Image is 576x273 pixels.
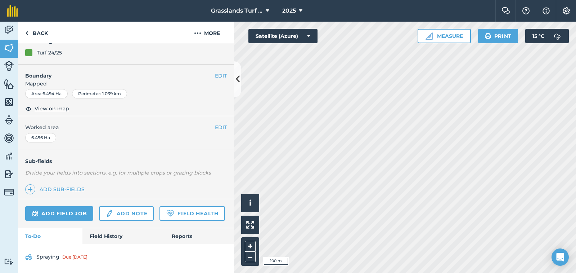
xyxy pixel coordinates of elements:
a: Field History [82,228,164,244]
span: 2025 [282,6,296,15]
img: svg+xml;base64,PD94bWwgdmVyc2lvbj0iMS4wIiBlbmNvZGluZz0idXRmLTgiPz4KPCEtLSBHZW5lcmF0b3I6IEFkb2JlIE... [25,253,32,261]
img: Ruler icon [426,32,433,40]
button: EDIT [215,72,227,80]
img: svg+xml;base64,PD94bWwgdmVyc2lvbj0iMS4wIiBlbmNvZGluZz0idXRmLTgiPz4KPCEtLSBHZW5lcmF0b3I6IEFkb2JlIE... [4,169,14,180]
div: Open Intercom Messenger [552,248,569,266]
a: Add note [99,206,154,221]
button: + [245,241,256,252]
button: Satellite (Azure) [248,29,318,43]
img: svg+xml;base64,PHN2ZyB4bWxucz0iaHR0cDovL3d3dy53My5vcmcvMjAwMC9zdmciIHdpZHRoPSIxNyIgaGVpZ2h0PSIxNy... [543,6,550,15]
img: svg+xml;base64,PHN2ZyB4bWxucz0iaHR0cDovL3d3dy53My5vcmcvMjAwMC9zdmciIHdpZHRoPSI5IiBoZWlnaHQ9IjI0Ii... [25,29,28,38]
img: svg+xml;base64,PD94bWwgdmVyc2lvbj0iMS4wIiBlbmNvZGluZz0idXRmLTgiPz4KPCEtLSBHZW5lcmF0b3I6IEFkb2JlIE... [4,258,14,265]
a: To-Do [18,228,82,244]
div: 6.496 Ha [25,133,56,142]
img: svg+xml;base64,PHN2ZyB4bWxucz0iaHR0cDovL3d3dy53My5vcmcvMjAwMC9zdmciIHdpZHRoPSI1NiIgaGVpZ2h0PSI2MC... [4,79,14,89]
img: svg+xml;base64,PD94bWwgdmVyc2lvbj0iMS4wIiBlbmNvZGluZz0idXRmLTgiPz4KPCEtLSBHZW5lcmF0b3I6IEFkb2JlIE... [4,115,14,126]
span: i [249,198,251,207]
img: A question mark icon [522,7,530,14]
span: Grasslands Turf farm [211,6,263,15]
a: Add field job [25,206,93,221]
button: Measure [418,29,471,43]
img: Two speech bubbles overlapping with the left bubble in the forefront [501,7,510,14]
a: Back [18,22,55,43]
span: Mapped [18,80,234,88]
img: svg+xml;base64,PHN2ZyB4bWxucz0iaHR0cDovL3d3dy53My5vcmcvMjAwMC9zdmciIHdpZHRoPSIxOSIgaGVpZ2h0PSIyNC... [485,32,491,40]
h4: Boundary [18,65,215,80]
button: – [245,252,256,262]
span: Worked area [25,123,227,131]
h4: Sub-fields [18,157,234,165]
a: Field Health [159,206,225,221]
img: svg+xml;base64,PD94bWwgdmVyc2lvbj0iMS4wIiBlbmNvZGluZz0idXRmLTgiPz4KPCEtLSBHZW5lcmF0b3I6IEFkb2JlIE... [105,209,113,218]
img: svg+xml;base64,PHN2ZyB4bWxucz0iaHR0cDovL3d3dy53My5vcmcvMjAwMC9zdmciIHdpZHRoPSI1NiIgaGVpZ2h0PSI2MC... [4,43,14,53]
span: 15 ° C [532,29,544,43]
a: SprayingDue [DATE] [25,251,227,263]
button: i [241,194,259,212]
button: EDIT [215,123,227,131]
div: Area : 6.494 Ha [25,89,68,98]
img: Four arrows, one pointing top left, one top right, one bottom right and the last bottom left [246,221,254,229]
img: svg+xml;base64,PD94bWwgdmVyc2lvbj0iMS4wIiBlbmNvZGluZz0idXRmLTgiPz4KPCEtLSBHZW5lcmF0b3I6IEFkb2JlIE... [4,61,14,71]
a: Add sub-fields [25,184,87,194]
img: svg+xml;base64,PD94bWwgdmVyc2lvbj0iMS4wIiBlbmNvZGluZz0idXRmLTgiPz4KPCEtLSBHZW5lcmF0b3I6IEFkb2JlIE... [4,151,14,162]
em: Divide your fields into sections, e.g. for multiple crops or grazing blocks [25,169,211,176]
img: svg+xml;base64,PHN2ZyB4bWxucz0iaHR0cDovL3d3dy53My5vcmcvMjAwMC9zdmciIHdpZHRoPSI1NiIgaGVpZ2h0PSI2MC... [4,97,14,107]
span: View on map [35,105,69,113]
img: A cog icon [562,7,571,14]
img: fieldmargin Logo [7,5,18,17]
img: svg+xml;base64,PD94bWwgdmVyc2lvbj0iMS4wIiBlbmNvZGluZz0idXRmLTgiPz4KPCEtLSBHZW5lcmF0b3I6IEFkb2JlIE... [4,187,14,197]
img: svg+xml;base64,PHN2ZyB4bWxucz0iaHR0cDovL3d3dy53My5vcmcvMjAwMC9zdmciIHdpZHRoPSIxNCIgaGVpZ2h0PSIyNC... [28,185,33,194]
img: svg+xml;base64,PHN2ZyB4bWxucz0iaHR0cDovL3d3dy53My5vcmcvMjAwMC9zdmciIHdpZHRoPSIyMCIgaGVpZ2h0PSIyNC... [194,29,201,38]
button: 15 °C [525,29,569,43]
div: Turf 24/25 [37,49,62,57]
img: svg+xml;base64,PHN2ZyB4bWxucz0iaHR0cDovL3d3dy53My5vcmcvMjAwMC9zdmciIHdpZHRoPSIxOCIgaGVpZ2h0PSIyNC... [25,104,32,113]
button: View on map [25,104,69,113]
img: svg+xml;base64,PD94bWwgdmVyc2lvbj0iMS4wIiBlbmNvZGluZz0idXRmLTgiPz4KPCEtLSBHZW5lcmF0b3I6IEFkb2JlIE... [4,133,14,144]
button: More [180,22,234,43]
img: svg+xml;base64,PD94bWwgdmVyc2lvbj0iMS4wIiBlbmNvZGluZz0idXRmLTgiPz4KPCEtLSBHZW5lcmF0b3I6IEFkb2JlIE... [32,209,39,218]
img: svg+xml;base64,PD94bWwgdmVyc2lvbj0iMS4wIiBlbmNvZGluZz0idXRmLTgiPz4KPCEtLSBHZW5lcmF0b3I6IEFkb2JlIE... [4,25,14,35]
button: Print [478,29,518,43]
div: Due [DATE] [62,254,87,260]
img: svg+xml;base64,PD94bWwgdmVyc2lvbj0iMS4wIiBlbmNvZGluZz0idXRmLTgiPz4KPCEtLSBHZW5lcmF0b3I6IEFkb2JlIE... [550,29,564,43]
div: Perimeter : 1.039 km [72,89,127,98]
a: Reports [165,228,234,244]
